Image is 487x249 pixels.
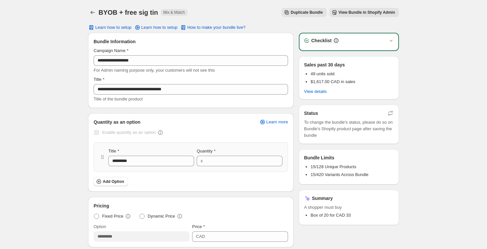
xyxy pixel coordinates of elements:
h3: Status [304,110,318,116]
span: For Admin naming purpose only, your customers will not see this [94,68,215,73]
button: Back [88,8,97,17]
h1: BYOB + free sig tin [99,9,158,16]
span: Quantity as an option [94,119,140,125]
label: Title [108,148,119,154]
label: Quantity [197,148,215,154]
label: Title [94,76,104,83]
button: Learn how to setup [84,23,135,32]
span: Bundle Information [94,38,135,45]
div: x [201,158,203,164]
div: CAD [196,233,205,240]
label: Campaign Name [94,47,129,54]
span: Learn how to setup [141,25,178,30]
span: Add Option [103,179,124,184]
a: Learn more [255,117,292,127]
label: Option [94,223,106,230]
span: How to make your bundle live? [187,25,245,30]
button: View Bundle in Shopify Admin [329,8,399,17]
p: Sales past 30 days [304,62,345,68]
h3: Checklist [311,37,332,44]
span: To change the bundle's status, please do so on Bundle's Shopify product page after saving the bundle [304,119,394,139]
button: Duplicate Bundle [281,8,327,17]
label: Price [192,223,205,230]
button: View details [300,87,331,96]
span: Dynamic Price [148,213,175,220]
button: Add Option [94,177,128,186]
span: Pricing [94,203,109,209]
h3: Bundle Limits [304,154,334,161]
p: $1,617.00 CAD in sales [311,79,355,85]
button: How to make your bundle live? [176,23,249,32]
span: Learn how to setup [95,25,132,30]
p: 49 units sold [311,71,355,77]
a: Learn how to setup [130,23,182,32]
span: 15/420 Variants Across Bundle [311,172,369,177]
li: Box of 20 for CAD 33 [311,212,394,219]
span: Fixed Price [102,213,123,220]
span: A shopper must buy [304,204,394,211]
span: View Bundle in Shopify Admin [338,10,395,15]
span: 15/128 Unique Products [311,164,356,169]
span: View details [304,89,327,94]
span: Learn more [266,119,288,125]
h3: Summary [312,195,333,202]
span: Mix & Match [163,10,185,15]
span: Enable quantity as an option [102,130,156,135]
span: Duplicate Bundle [291,10,323,15]
span: Title of the bundle product [94,97,143,101]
